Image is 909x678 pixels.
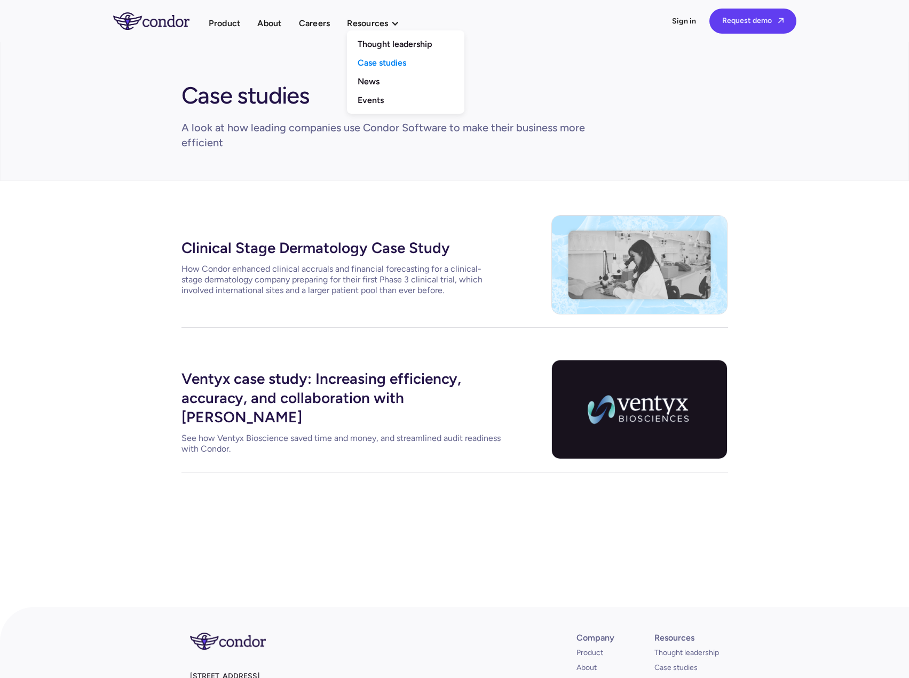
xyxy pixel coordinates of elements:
div: How Condor enhanced clinical accruals and financial forecasting for a clinical-stage dermatology ... [181,264,502,296]
a: Product [576,648,603,658]
a: Ventyx case study: Increasing efficiency, accuracy, and collaboration with [PERSON_NAME]See how V... [181,365,502,454]
a: Request demo [709,9,796,34]
div: Resources [654,633,694,643]
a: Product [209,16,241,30]
a: home [113,12,209,29]
span:  [778,17,784,24]
h1: Case studies [181,76,310,111]
a: Thought leadership [654,648,719,658]
div: See how Ventyx Bioscience saved time and money, and streamlined audit readiness with Condor. [181,433,502,454]
div: Clinical Stage Dermatology Case Study [181,234,502,259]
a: About [576,663,597,673]
div: Company [576,633,614,643]
a: News [347,72,464,91]
a: Events [347,91,464,109]
a: Thought leadership [347,35,464,53]
div: Resources [347,16,388,30]
nav: Resources [347,30,464,114]
a: Case studies [654,663,698,673]
a: Clinical Stage Dermatology Case StudyHow Condor enhanced clinical accruals and financial forecast... [181,234,502,296]
a: Case studies [347,53,464,72]
a: About [257,16,281,30]
a: Careers [299,16,330,30]
div: A look at how leading companies use Condor Software to make their business more efficient [181,120,591,150]
div: Resources [347,16,409,30]
a: Sign in [672,16,697,27]
div: Ventyx case study: Increasing efficiency, accuracy, and collaboration with [PERSON_NAME] [181,365,502,429]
